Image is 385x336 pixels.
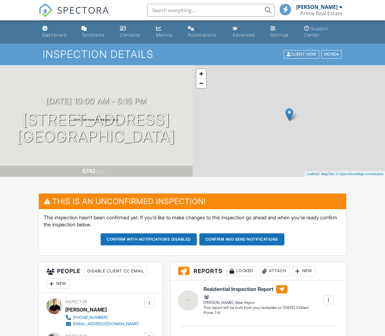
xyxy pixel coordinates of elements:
div: Locked [226,266,257,276]
div: Disable Client CC Email [84,266,147,276]
div: Metrics [156,32,173,38]
h1: [STREET_ADDRESS] [GEOGRAPHIC_DATA] [17,111,175,145]
p: This inspection hasn't been confirmed yet. If you'd like to make changes to this inspection go ah... [44,214,341,228]
img: The Best Home Inspection Software - Spectora [39,3,53,17]
h3: Reports [170,262,346,280]
div: [PHONE_NUMBER] [73,315,108,320]
h1: Inspection Details [43,49,343,60]
div: Prime Real Estate [300,10,342,17]
a: Contacts [118,23,148,41]
span: Inspector [65,299,87,304]
a: Metrics [153,23,181,41]
a: [PHONE_NUMBER] [65,314,139,321]
a: Advanced [230,23,263,41]
div: Automations [188,32,216,38]
div: New [292,266,316,276]
div: Contacts [120,32,140,38]
div: More [321,50,342,59]
a: Zoom in [196,69,206,79]
button: Confirm and send notifications [199,233,284,245]
div: Attach [259,266,290,276]
a: Client View [283,51,321,56]
a: © MapTiler [318,172,335,176]
div: Advanced [232,32,255,38]
input: Search everything... [147,4,274,17]
a: Dashboard [40,23,74,41]
div: [PERSON_NAME], Bear Aspra [203,294,309,305]
div: [PERSON_NAME] [296,4,338,10]
a: Zoom out [196,79,206,88]
a: Settings [268,23,296,41]
span: SPECTORA [57,3,109,17]
a: © OpenStreetMap contributors [336,172,383,176]
button: Confirm with notifications disabled [101,233,197,245]
div: This report will be built from your template on [DATE] 3:00am [203,305,309,310]
a: Templates [79,23,112,41]
h6: Residential Inspection Report [203,285,309,293]
div: Settings [270,32,289,38]
div: [PERSON_NAME] [65,305,107,314]
div: Client View [284,50,319,59]
a: SPECTORA [39,9,109,22]
h3: People [39,262,162,293]
span: sq. ft. [96,169,105,174]
div: [EMAIL_ADDRESS][DOMAIN_NAME] [73,321,139,326]
div: Support Center [304,26,328,38]
h3: [DATE] 10:00 am - 5:15 pm [46,97,146,105]
a: Support Center [302,23,345,41]
div: 6742 [82,168,95,174]
a: Leaflet [306,172,317,176]
div: New [46,279,70,289]
div: | [305,171,385,177]
div: Dashboard [42,32,67,38]
div: Prime 7-6 [203,310,309,316]
h3: This is an Unconfirmed Inspection! [39,194,346,209]
a: Automations (Basic) [185,23,225,41]
a: [EMAIL_ADDRESS][DOMAIN_NAME] [65,321,139,327]
div: Templates [82,32,105,38]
